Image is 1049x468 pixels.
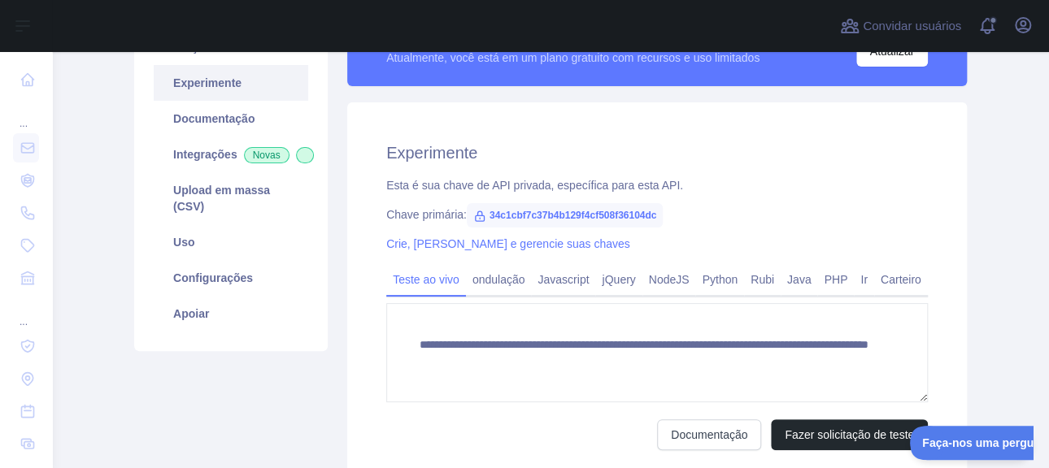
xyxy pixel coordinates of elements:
[154,136,308,172] a: IntegraçõesNovas
[702,273,738,286] font: Python
[20,316,28,327] font: ...
[881,273,921,286] font: Carteiro
[837,13,964,39] button: Convidar usuários
[490,210,656,221] font: 34c1cbf7c37b4b129f4cf508f36104dc
[538,273,589,286] font: Javascript
[154,260,308,296] a: Configurações
[393,273,459,286] font: Teste ao vivo
[860,273,868,286] font: Ir
[910,426,1033,460] iframe: Alternar Suporte ao Cliente
[386,208,467,221] font: Chave primária:
[824,273,847,286] font: PHP
[173,112,255,125] font: Documentação
[649,273,690,286] font: NodeJS
[386,144,477,162] font: Experimente
[863,19,961,32] font: Convidar usuários
[785,428,914,441] font: Fazer solicitação de teste
[12,11,141,24] font: Faça-nos uma pergunta
[173,184,270,213] font: Upload em massa (CSV)
[173,307,209,320] font: Apoiar
[253,149,281,161] font: Novas
[154,101,308,136] a: Documentação
[173,236,194,249] font: Uso
[154,65,308,101] a: Experimente
[173,271,253,284] font: Configurações
[173,148,237,161] font: Integrações
[154,224,308,260] a: Uso
[472,273,525,286] font: ondulação
[154,296,308,331] a: Apoiar
[602,273,635,286] font: jQuery
[657,419,761,450] a: Documentação
[771,419,928,450] button: Fazer solicitação de teste
[751,273,774,286] font: Rubi
[386,51,760,64] font: Atualmente, você está em um plano gratuito com recursos e uso limitados
[787,273,812,286] font: Java
[20,118,28,129] font: ...
[173,76,242,89] font: Experimente
[386,237,630,250] a: Crie, [PERSON_NAME] e gerencie suas chaves
[671,428,747,441] font: Documentação
[154,172,308,224] a: Upload em massa (CSV)
[386,179,683,192] font: Esta é sua chave de API privada, específica para esta API.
